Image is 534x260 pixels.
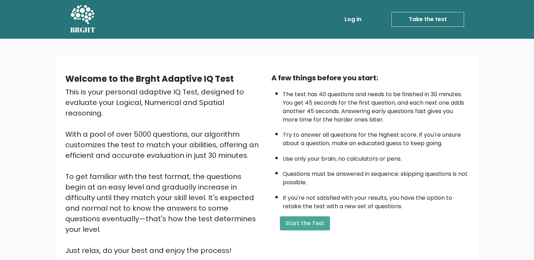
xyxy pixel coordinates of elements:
div: This is your personal adaptive IQ Test, designed to evaluate your Logical, Numerical and Spatial ... [65,87,263,256]
a: Log in [342,12,364,26]
li: Try to answer all questions for the highest score. If you're unsure about a question, make an edu... [283,127,469,148]
a: BRGHT [70,3,96,36]
a: Take the test [391,12,464,27]
li: If you're not satisfied with your results, you have the option to retake the test with a new set ... [283,190,469,211]
h5: BRGHT [70,26,96,34]
li: Use only your brain, no calculators or pens. [283,151,469,163]
li: Questions must be answered in sequence; skipping questions is not possible. [283,166,469,187]
button: Start the Test [280,216,330,230]
div: A few things before you start: [271,73,469,83]
b: Welcome to the Brght Adaptive IQ Test [65,73,234,85]
li: The test has 40 questions and needs to be finished in 30 minutes. You get 45 seconds for the firs... [283,87,469,124]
